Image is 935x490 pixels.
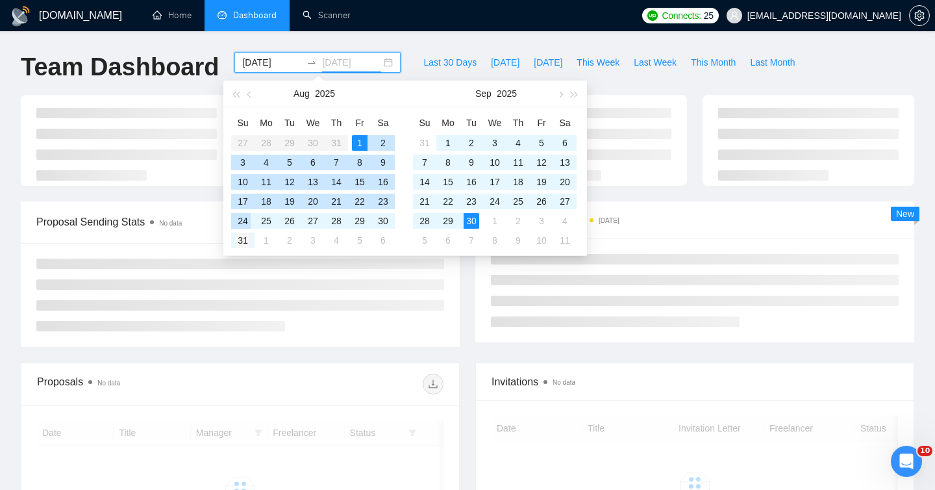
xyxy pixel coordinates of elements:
td: 2025-09-22 [436,192,460,211]
span: swap-right [306,57,317,68]
button: 2025 [497,81,517,107]
div: 25 [258,213,274,229]
td: 2025-09-18 [506,172,530,192]
td: 2025-09-03 [483,133,506,153]
td: 2025-09-10 [483,153,506,172]
td: 2025-08-17 [231,192,255,211]
th: Fr [530,112,553,133]
div: 22 [352,194,368,209]
button: 2025 [315,81,335,107]
td: 2025-09-09 [460,153,483,172]
td: 2025-09-12 [530,153,553,172]
span: This Month [691,55,736,70]
span: This Week [577,55,619,70]
div: 20 [305,194,321,209]
td: 2025-08-22 [348,192,371,211]
div: 13 [557,155,573,170]
div: 31 [235,233,251,248]
td: 2025-08-06 [301,153,325,172]
span: 25 [704,8,714,23]
span: Last Month [750,55,795,70]
div: 26 [534,194,549,209]
td: 2025-08-27 [301,211,325,231]
td: 2025-08-20 [301,192,325,211]
div: 28 [329,213,344,229]
button: This Week [569,52,627,73]
td: 2025-09-24 [483,192,506,211]
td: 2025-09-21 [413,192,436,211]
div: 6 [305,155,321,170]
div: 18 [510,174,526,190]
div: 10 [235,174,251,190]
div: 14 [417,174,432,190]
th: Tu [460,112,483,133]
th: Sa [371,112,395,133]
td: 2025-10-07 [460,231,483,250]
div: 19 [282,194,297,209]
td: 2025-08-13 [301,172,325,192]
div: 3 [487,135,503,151]
div: 7 [464,233,479,248]
button: Last Week [627,52,684,73]
td: 2025-09-27 [553,192,577,211]
div: 7 [329,155,344,170]
th: Fr [348,112,371,133]
div: 3 [305,233,321,248]
th: Mo [255,112,278,133]
td: 2025-08-29 [348,211,371,231]
td: 2025-08-01 [348,133,371,153]
td: 2025-09-20 [553,172,577,192]
div: 22 [440,194,456,209]
td: 2025-09-14 [413,172,436,192]
div: 10 [487,155,503,170]
th: Mo [436,112,460,133]
th: Su [231,112,255,133]
div: 6 [557,135,573,151]
time: [DATE] [599,217,619,224]
td: 2025-09-04 [506,133,530,153]
div: 7 [417,155,432,170]
div: 5 [534,135,549,151]
span: New [896,209,914,219]
div: 15 [440,174,456,190]
td: 2025-10-11 [553,231,577,250]
td: 2025-08-16 [371,172,395,192]
span: dashboard [218,10,227,19]
td: 2025-09-06 [371,231,395,250]
div: 9 [510,233,526,248]
div: 11 [258,174,274,190]
div: 13 [305,174,321,190]
td: 2025-08-18 [255,192,278,211]
td: 2025-09-02 [460,133,483,153]
a: homeHome [153,10,192,21]
td: 2025-08-08 [348,153,371,172]
td: 2025-09-16 [460,172,483,192]
button: This Month [684,52,743,73]
td: 2025-08-21 [325,192,348,211]
div: 8 [440,155,456,170]
div: 23 [464,194,479,209]
img: logo [10,6,31,27]
span: Scanner Breakdown [491,212,899,228]
button: [DATE] [484,52,527,73]
div: 4 [258,155,274,170]
td: 2025-08-02 [371,133,395,153]
td: 2025-09-25 [506,192,530,211]
td: 2025-08-25 [255,211,278,231]
span: to [306,57,317,68]
div: 9 [464,155,479,170]
td: 2025-10-08 [483,231,506,250]
div: 8 [352,155,368,170]
input: Start date [242,55,301,70]
span: Proposal Sending Stats [36,214,297,230]
span: No data [159,220,182,227]
td: 2025-08-15 [348,172,371,192]
td: 2025-08-14 [325,172,348,192]
img: upwork-logo.png [647,10,658,21]
td: 2025-08-26 [278,211,301,231]
div: 2 [464,135,479,151]
div: 25 [510,194,526,209]
th: Su [413,112,436,133]
div: 31 [417,135,432,151]
div: 21 [417,194,432,209]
